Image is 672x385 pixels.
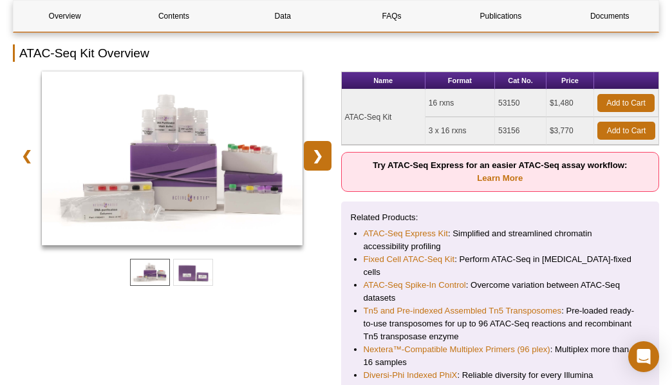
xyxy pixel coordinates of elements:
[364,279,466,292] a: ATAC-Seq Spike-In Control
[628,341,659,372] div: Open Intercom Messenger
[373,160,627,183] strong: Try ATAC-Seq Express for an easier ATAC-Seq assay workflow:
[364,253,637,279] li: : Perform ATAC-Seq in [MEDICAL_DATA]-fixed cells
[546,72,594,89] th: Price
[495,89,546,117] td: 53150
[425,117,495,145] td: 3 x 16 rxns
[364,343,637,369] li: : Multiplex more than 16 samples
[546,89,594,117] td: $1,480
[304,141,331,171] a: ❯
[342,72,425,89] th: Name
[425,72,495,89] th: Format
[364,369,458,382] a: Diversi-Phi Indexed PhiX
[449,1,552,32] a: Publications
[364,343,550,356] a: Nextera™-Compatible Multiplex Primers (96 plex)
[232,1,334,32] a: Data
[364,227,637,253] li: : Simplified and streamlined chromatin accessibility profiling
[42,71,303,245] img: ATAC-Seq Kit
[495,72,546,89] th: Cat No.
[597,94,655,112] a: Add to Cart
[559,1,661,32] a: Documents
[597,122,655,140] a: Add to Cart
[13,141,41,171] a: ❮
[364,227,448,240] a: ATAC-Seq Express Kit
[351,211,650,224] p: Related Products:
[122,1,225,32] a: Contents
[495,117,546,145] td: 53156
[477,173,523,183] a: Learn More
[42,71,303,249] a: ATAC-Seq Kit
[364,279,637,305] li: : Overcome variation between ATAC-Seq datasets
[425,89,495,117] td: 16 rxns
[14,1,116,32] a: Overview
[342,89,425,145] td: ATAC-Seq Kit
[364,305,562,317] a: Tn5 and Pre-indexed Assembled Tn5 Transposomes
[546,117,594,145] td: $3,770
[13,44,659,62] h2: ATAC-Seq Kit Overview
[341,1,443,32] a: FAQs
[364,253,455,266] a: Fixed Cell ATAC-Seq Kit
[364,305,637,343] li: : Pre-loaded ready-to-use transposomes for up to 96 ATAC-Seq reactions and recombinant Tn5 transp...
